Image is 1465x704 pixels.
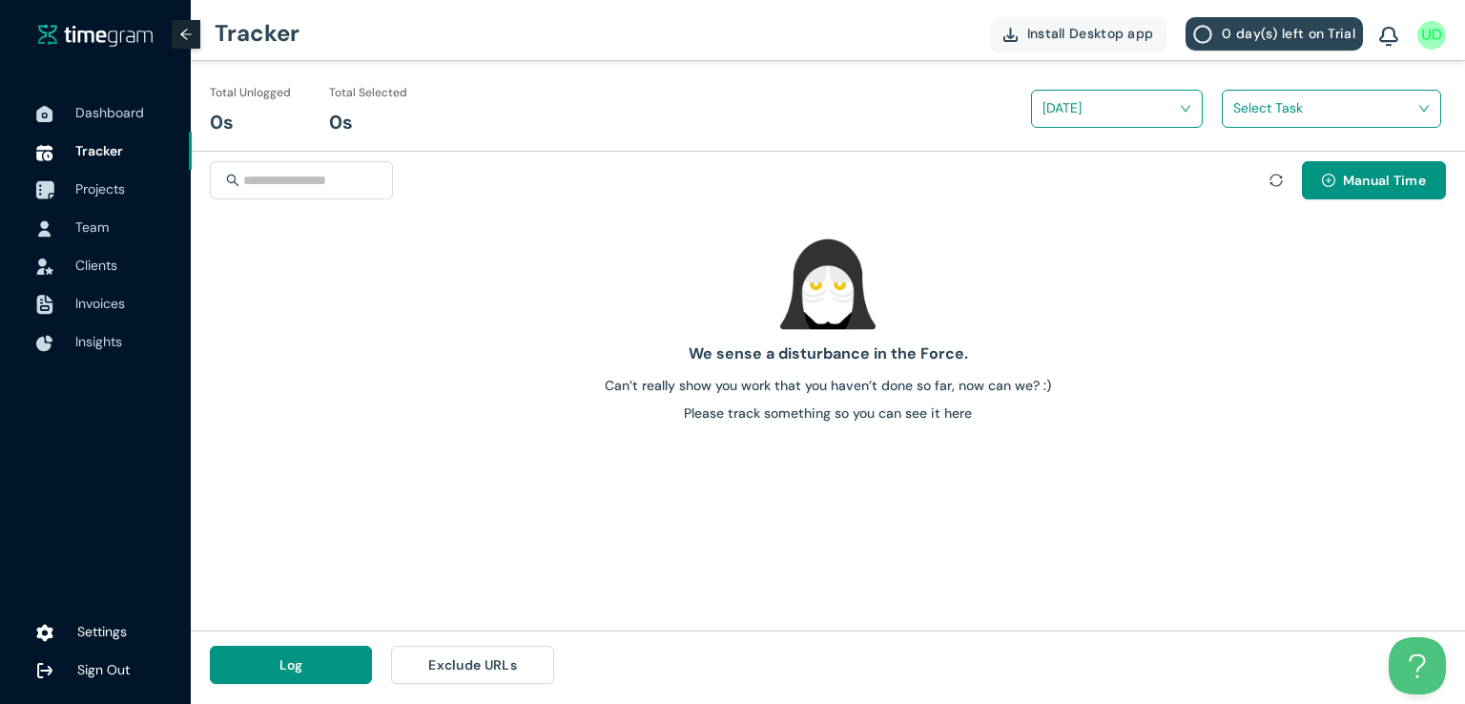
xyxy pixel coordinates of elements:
a: timegram [38,23,153,47]
span: Insights [75,333,122,350]
img: DashboardIcon [36,106,53,123]
h1: We sense a disturbance in the Force. [198,342,1457,365]
span: Tracker [75,142,123,159]
button: plus-circleManual Time [1302,161,1446,199]
button: Log [210,646,372,684]
img: InvoiceIcon [36,295,53,315]
span: Log [279,654,303,675]
span: Projects [75,180,125,197]
span: Exclude URLs [428,654,517,675]
span: Manual Time [1343,170,1426,191]
span: Dashboard [75,104,144,121]
h1: Total Unlogged [210,84,291,102]
h1: Total Selected [329,84,407,102]
img: InsightsIcon [36,335,53,352]
img: UserIcon [1417,21,1446,50]
img: logOut.ca60ddd252d7bab9102ea2608abe0238.svg [36,662,53,679]
span: sync [1269,174,1283,187]
img: settings.78e04af822cf15d41b38c81147b09f22.svg [36,624,53,643]
span: 0 day(s) left on Trial [1222,23,1355,44]
img: empty [780,237,876,332]
span: Team [75,218,109,236]
span: plus-circle [1322,174,1335,189]
img: timegram [38,24,153,47]
h1: Tracker [215,5,299,62]
span: Install Desktop app [1027,23,1154,44]
button: Install Desktop app [990,17,1167,51]
button: 0 day(s) left on Trial [1186,17,1363,51]
img: ProjectIcon [35,181,54,200]
h1: 0s [329,108,353,137]
span: Clients [75,257,117,274]
img: BellIcon [1379,27,1398,48]
img: InvoiceIcon [36,259,53,275]
span: arrow-left [179,28,193,41]
button: Exclude URLs [391,646,553,684]
span: search [226,174,239,187]
span: Sign Out [77,661,130,678]
h1: Please track something so you can see it here [198,403,1457,424]
img: TimeTrackerIcon [36,144,53,161]
span: Settings [77,623,127,640]
span: Invoices [75,295,125,312]
h1: Can’t really show you work that you haven’t done so far, now can we? :) [198,375,1457,396]
iframe: Toggle Customer Support [1389,637,1446,694]
h1: 0s [210,108,234,137]
img: UserIcon [36,220,53,238]
img: DownloadApp [1003,28,1018,42]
